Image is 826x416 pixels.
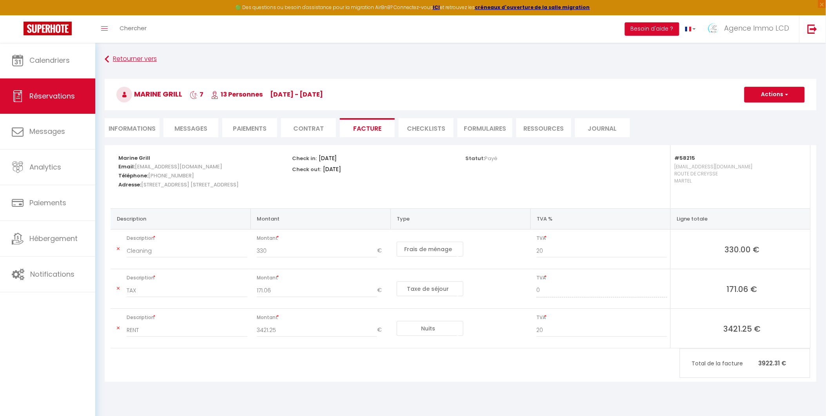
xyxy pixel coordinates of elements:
[118,172,148,179] strong: Téléphone:
[257,272,387,283] span: Montant
[399,118,454,137] li: CHECKLISTS
[675,161,802,201] p: [EMAIL_ADDRESS][DOMAIN_NAME] ROUTE DE CREYSSE MARTEL
[516,118,571,137] li: Ressources
[118,181,141,188] strong: Adresse:
[105,52,817,66] a: Retourner vers
[29,91,75,101] span: Réservations
[292,153,317,162] p: Check in:
[222,118,277,137] li: Paiements
[433,4,440,11] a: ICI
[724,23,790,33] span: Agence Immo LCD
[537,312,667,323] span: TVA
[270,90,323,99] span: [DATE] - [DATE]
[141,179,239,190] span: [STREET_ADDRESS] [STREET_ADDRESS]
[148,170,194,181] span: [PHONE_NUMBER]
[190,90,203,99] span: 7
[808,24,817,34] img: logout
[281,118,336,137] li: Contrat
[111,208,251,229] th: Description
[537,272,667,283] span: TVA
[670,208,810,229] th: Ligne totale
[625,22,679,36] button: Besoin d'aide ?
[475,4,590,11] a: créneaux d'ouverture de la salle migration
[29,162,61,172] span: Analytics
[377,244,387,258] span: €
[251,208,390,229] th: Montant
[530,208,670,229] th: TVA %
[575,118,630,137] li: Journal
[675,154,695,162] strong: #58215
[377,323,387,337] span: €
[29,234,78,243] span: Hébergement
[677,323,808,334] span: 3421.25 €
[24,22,72,35] img: Super Booking
[127,233,247,244] span: Description
[744,87,805,102] button: Actions
[127,272,247,283] span: Description
[340,118,395,137] li: Facture
[257,233,387,244] span: Montant
[105,118,160,137] li: Informations
[29,198,66,208] span: Paiements
[118,163,135,170] strong: Email:
[30,269,74,279] span: Notifications
[677,283,808,294] span: 171.06 €
[116,89,182,99] span: Marine Grill
[114,15,152,43] a: Chercher
[708,22,719,34] img: ...
[485,155,498,162] span: Payé
[257,312,387,323] span: Montant
[537,233,667,244] span: TVA
[127,312,247,323] span: Description
[680,355,810,372] p: 3922.31 €
[174,124,207,133] span: Messages
[390,208,530,229] th: Type
[377,283,387,297] span: €
[29,55,70,65] span: Calendriers
[702,15,799,43] a: ... Agence Immo LCD
[292,164,321,173] p: Check out:
[120,24,147,32] span: Chercher
[793,381,820,410] iframe: Chat
[457,118,512,137] li: FORMULAIRES
[692,359,759,368] span: Total de la facture
[6,3,30,27] button: Ouvrir le widget de chat LiveChat
[211,90,263,99] span: 13 Personnes
[135,161,222,172] span: [EMAIL_ADDRESS][DOMAIN_NAME]
[677,244,808,255] span: 330.00 €
[29,126,65,136] span: Messages
[466,153,498,162] p: Statut:
[118,154,150,162] strong: Marine Grill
